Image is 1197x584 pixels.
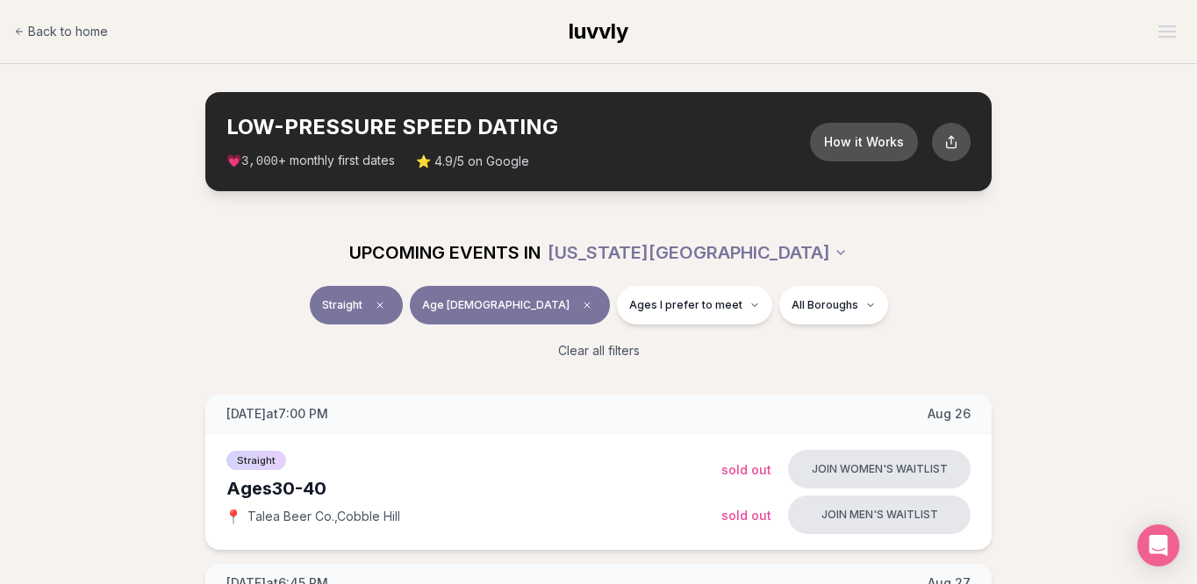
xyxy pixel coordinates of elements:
[226,152,395,170] span: 💗 + monthly first dates
[1137,524,1179,566] div: Open Intercom Messenger
[226,405,328,423] span: [DATE] at 7:00 PM
[569,18,628,44] span: luvvly
[226,113,810,141] h2: LOW-PRESSURE SPEED DATING
[14,14,108,49] a: Back to home
[629,298,742,312] span: Ages I prefer to meet
[416,153,529,170] span: ⭐ 4.9/5 on Google
[369,295,391,316] span: Clear event type filter
[226,476,721,501] div: Ages 30-40
[422,298,570,312] span: Age [DEMOGRAPHIC_DATA]
[788,495,971,534] button: Join men's waitlist
[247,508,400,525] span: Talea Beer Co. , Cobble Hill
[617,286,772,324] button: Ages I prefer to meet
[241,154,278,168] span: 3,000
[226,509,240,523] span: 📍
[548,331,650,370] button: Clear all filters
[721,462,771,477] span: Sold Out
[226,451,286,470] span: Straight
[310,286,403,324] button: StraightClear event type filter
[410,286,610,324] button: Age [DEMOGRAPHIC_DATA]Clear age
[322,298,362,312] span: Straight
[721,508,771,523] span: Sold Out
[928,405,971,423] span: Aug 26
[788,450,971,488] button: Join women's waitlist
[548,233,848,272] button: [US_STATE][GEOGRAPHIC_DATA]
[810,123,918,161] button: How it Works
[779,286,888,324] button: All Boroughs
[1151,18,1183,45] button: Open menu
[577,295,598,316] span: Clear age
[792,298,858,312] span: All Boroughs
[569,18,628,46] a: luvvly
[28,23,108,40] span: Back to home
[349,240,541,265] span: UPCOMING EVENTS IN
